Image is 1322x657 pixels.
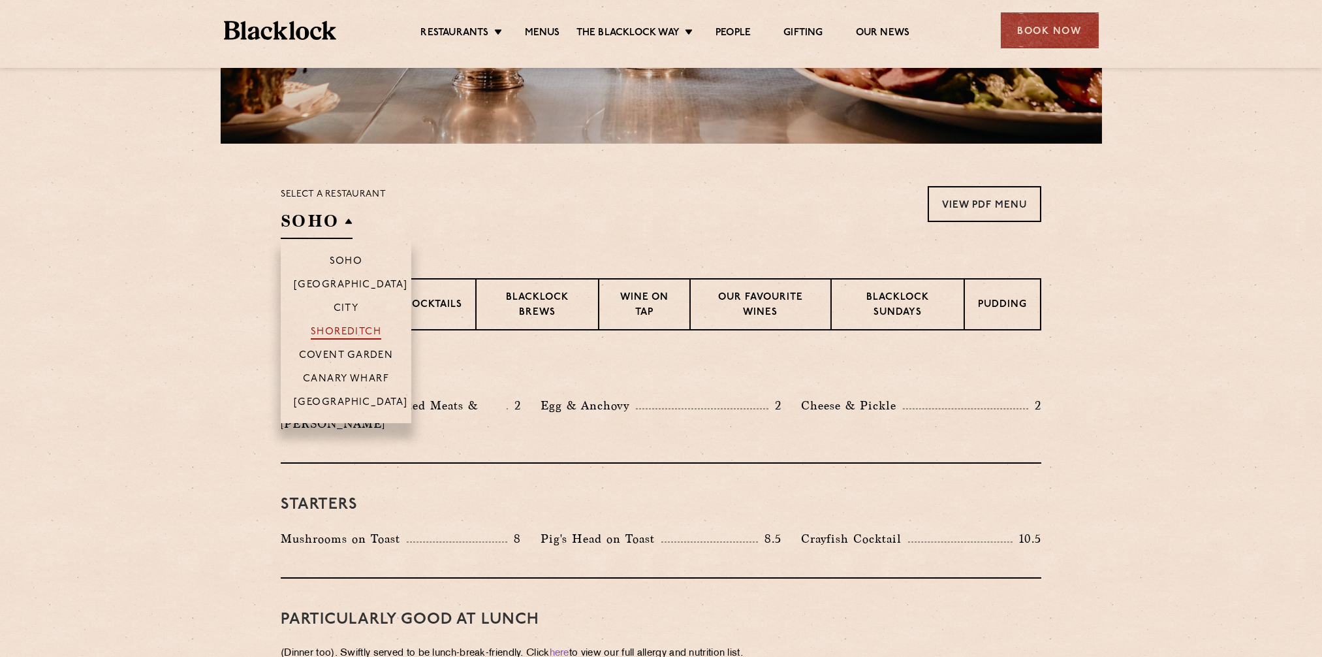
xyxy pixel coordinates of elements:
p: Canary Wharf [303,374,389,387]
p: 2 [1028,397,1041,414]
p: Shoreditch [311,327,382,340]
p: Blacklock Sundays [845,291,951,321]
p: Blacklock Brews [490,291,585,321]
a: Gifting [783,27,823,41]
p: 2 [768,397,781,414]
p: [GEOGRAPHIC_DATA] [294,280,408,293]
a: Restaurants [421,27,489,41]
p: Cocktails [404,298,462,314]
img: BL_Textured_Logo-footer-cropped.svg [224,21,337,40]
p: Egg & Anchovy [541,396,636,415]
p: Pig's Head on Toast [541,530,661,548]
p: 2 [508,397,521,414]
p: Crayfish Cocktail [801,530,908,548]
h2: SOHO [281,210,353,239]
h3: Starters [281,496,1041,513]
p: Mushrooms on Toast [281,530,407,548]
p: Cheese & Pickle [801,396,903,415]
p: 8.5 [758,530,781,547]
h3: Pre Chop Bites [281,363,1041,380]
p: Soho [330,256,363,269]
p: Covent Garden [299,350,394,363]
a: Our News [856,27,910,41]
a: View PDF Menu [928,186,1041,222]
div: Book Now [1001,12,1099,48]
p: 8 [507,530,521,547]
p: Pudding [978,298,1027,314]
a: Menus [525,27,560,41]
a: People [716,27,751,41]
p: Our favourite wines [704,291,817,321]
p: [GEOGRAPHIC_DATA] [294,397,408,410]
p: Select a restaurant [281,186,386,203]
p: 10.5 [1013,530,1041,547]
h3: PARTICULARLY GOOD AT LUNCH [281,611,1041,628]
p: City [334,303,359,316]
p: Wine on Tap [612,291,676,321]
a: The Blacklock Way [576,27,680,41]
